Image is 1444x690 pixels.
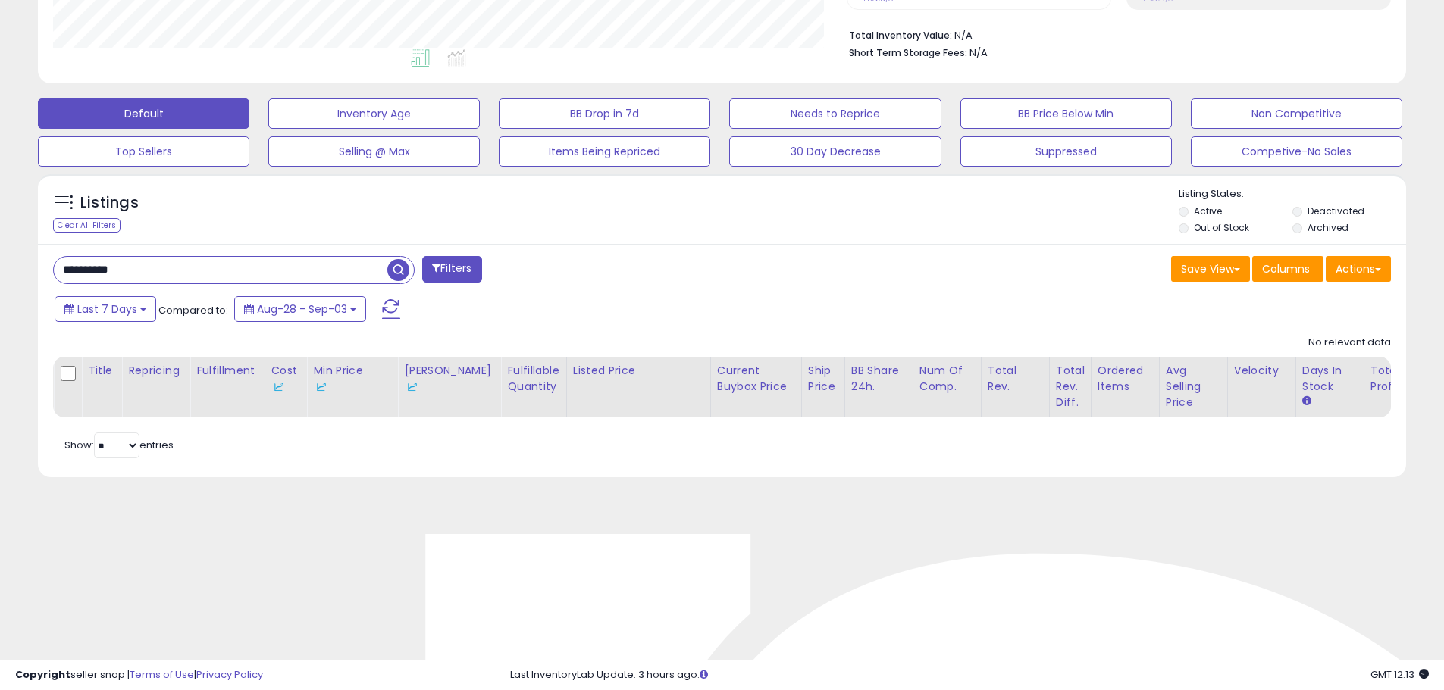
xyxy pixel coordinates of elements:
[271,379,301,395] div: Some or all of the values in this column are provided from Inventory Lab.
[404,379,419,395] img: InventoryLab Logo
[851,363,907,395] div: BB Share 24h.
[729,98,941,129] button: Needs to Reprice
[1308,221,1348,234] label: Archived
[960,136,1172,167] button: Suppressed
[717,363,795,395] div: Current Buybox Price
[422,256,481,283] button: Filters
[573,363,704,379] div: Listed Price
[960,98,1172,129] button: BB Price Below Min
[77,301,137,317] span: Last 7 Days
[404,379,494,395] div: Some or all of the values in this column are provided from Inventory Lab.
[1194,221,1249,234] label: Out of Stock
[128,363,183,379] div: Repricing
[1370,363,1426,395] div: Total Profit
[988,363,1043,395] div: Total Rev.
[1098,363,1153,395] div: Ordered Items
[313,379,328,395] img: InventoryLab Logo
[53,218,121,233] div: Clear All Filters
[38,136,249,167] button: Top Sellers
[1191,136,1402,167] button: Competive-No Sales
[808,363,838,395] div: Ship Price
[88,363,115,379] div: Title
[257,301,347,317] span: Aug-28 - Sep-03
[499,98,710,129] button: BB Drop in 7d
[404,363,494,395] div: [PERSON_NAME]
[1308,205,1364,217] label: Deactivated
[1234,363,1289,379] div: Velocity
[64,438,174,452] span: Show: entries
[268,136,480,167] button: Selling @ Max
[1302,395,1311,408] small: Days In Stock.
[969,45,988,60] span: N/A
[196,363,258,379] div: Fulfillment
[1308,336,1391,350] div: No relevant data
[1326,256,1391,282] button: Actions
[1252,256,1323,282] button: Columns
[80,192,139,214] h5: Listings
[1056,363,1085,411] div: Total Rev. Diff.
[1171,256,1250,282] button: Save View
[38,98,249,129] button: Default
[849,25,1380,43] li: N/A
[313,379,391,395] div: Some or all of the values in this column are provided from Inventory Lab.
[1191,98,1402,129] button: Non Competitive
[507,363,559,395] div: Fulfillable Quantity
[1179,187,1406,201] p: Listing States:
[313,363,391,395] div: Min Price
[499,136,710,167] button: Items Being Repriced
[1262,261,1310,276] span: Columns
[849,29,952,42] b: Total Inventory Value:
[268,98,480,129] button: Inventory Age
[271,363,301,395] div: Cost
[1302,363,1358,395] div: Days In Stock
[849,46,967,59] b: Short Term Storage Fees:
[234,296,366,322] button: Aug-28 - Sep-03
[271,379,287,395] img: InventoryLab Logo
[1166,363,1221,411] div: Avg Selling Price
[158,303,228,317] span: Compared to:
[919,363,975,395] div: Num of Comp.
[1194,205,1222,217] label: Active
[55,296,156,322] button: Last 7 Days
[729,136,941,167] button: 30 Day Decrease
